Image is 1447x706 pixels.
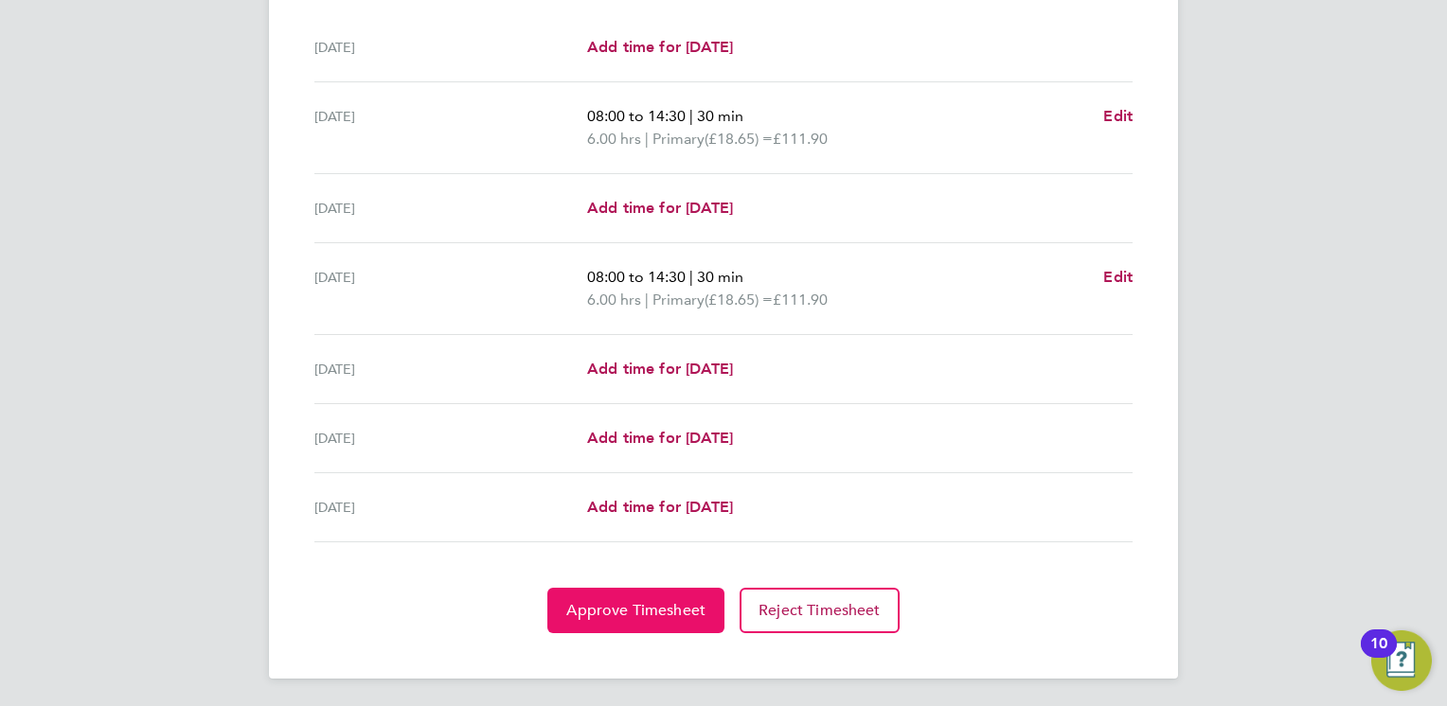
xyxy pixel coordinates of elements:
span: Add time for [DATE] [587,429,733,447]
span: Edit [1103,268,1133,286]
a: Edit [1103,266,1133,289]
span: | [645,130,649,148]
a: Edit [1103,105,1133,128]
a: Add time for [DATE] [587,358,733,380]
span: | [689,268,693,286]
div: [DATE] [314,427,587,450]
button: Reject Timesheet [740,588,900,633]
span: | [645,291,649,309]
span: (£18.65) = [705,130,773,148]
div: [DATE] [314,197,587,220]
span: 6.00 hrs [587,130,641,148]
span: Edit [1103,107,1133,125]
span: Primary [652,128,705,150]
span: 30 min [697,107,743,125]
span: £111.90 [773,291,828,309]
div: [DATE] [314,266,587,311]
span: Add time for [DATE] [587,38,733,56]
span: | [689,107,693,125]
div: [DATE] [314,496,587,519]
a: Add time for [DATE] [587,496,733,519]
div: [DATE] [314,358,587,380]
a: Add time for [DATE] [587,427,733,450]
span: Add time for [DATE] [587,498,733,516]
span: Add time for [DATE] [587,360,733,378]
span: (£18.65) = [705,291,773,309]
span: Primary [652,289,705,311]
span: 08:00 to 14:30 [587,107,686,125]
button: Approve Timesheet [547,588,724,633]
button: Open Resource Center, 10 new notifications [1371,630,1432,691]
span: Approve Timesheet [566,601,706,620]
span: Add time for [DATE] [587,199,733,217]
div: [DATE] [314,36,587,59]
span: Reject Timesheet [759,601,881,620]
a: Add time for [DATE] [587,197,733,220]
span: 30 min [697,268,743,286]
a: Add time for [DATE] [587,36,733,59]
div: 10 [1370,644,1387,668]
span: 08:00 to 14:30 [587,268,686,286]
span: £111.90 [773,130,828,148]
div: [DATE] [314,105,587,150]
span: 6.00 hrs [587,291,641,309]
